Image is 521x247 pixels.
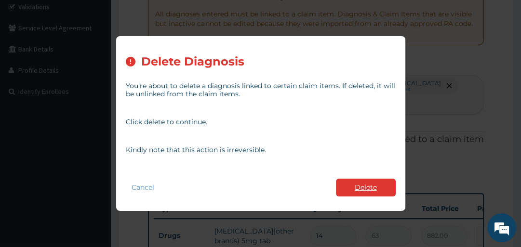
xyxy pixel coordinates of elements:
[141,55,244,68] h2: Delete Diagnosis
[126,146,396,154] p: Kindly note that this action is irreversible.
[336,179,396,196] button: Delete
[126,82,396,98] p: You're about to delete a diagnosis linked to certain claim items. If deleted, it will be unlinked...
[18,48,39,72] img: d_794563401_company_1708531726252_794563401
[5,154,184,187] textarea: Type your message and hit 'Enter'
[158,5,181,28] div: Minimize live chat window
[56,66,133,164] span: We're online!
[50,54,162,66] div: Chat with us now
[126,181,160,195] button: Cancel
[126,118,396,126] p: Click delete to continue.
